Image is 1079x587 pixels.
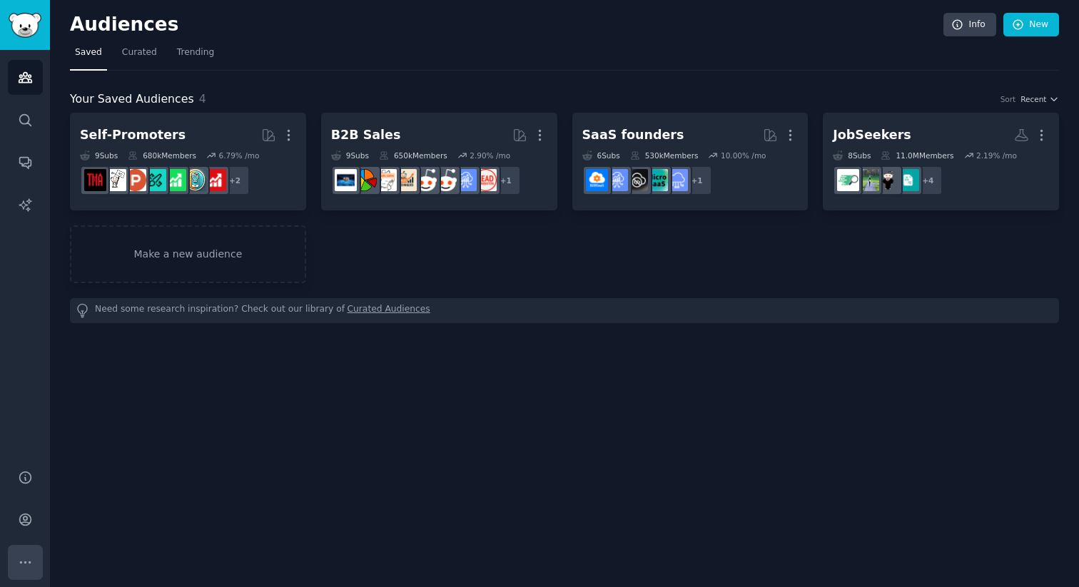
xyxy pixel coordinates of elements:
[218,150,259,160] div: 6.79 % /mo
[172,41,219,71] a: Trending
[70,113,306,210] a: Self-Promoters9Subs680kMembers6.79% /mo+2youtubepromotionAppIdeasselfpromotionalphaandbetausersPr...
[128,150,196,160] div: 680k Members
[379,150,447,160] div: 650k Members
[321,113,557,210] a: B2B Sales9Subs650kMembers2.90% /mo+1LeadGenerationSaaSSalessalesdevelopmentsalessalestechniquesb2...
[84,169,106,191] img: TestMyApp
[582,150,620,160] div: 6 Sub s
[823,113,1059,210] a: JobSeekers8Subs11.0MMembers2.19% /mo+4jobscareerguidancefindapathjobboardsearch
[491,165,521,195] div: + 1
[395,169,417,191] img: salestechniques
[355,169,377,191] img: B2BSales
[976,150,1017,160] div: 2.19 % /mo
[348,303,430,318] a: Curated Audiences
[331,126,401,144] div: B2B Sales
[375,169,397,191] img: b2b_sales
[80,150,118,160] div: 9 Sub s
[630,150,699,160] div: 530k Members
[177,46,214,59] span: Trending
[897,169,919,191] img: jobs
[857,169,879,191] img: findapath
[335,169,357,191] img: B_2_B_Selling_Tips
[646,169,668,191] img: microsaas
[1020,94,1059,104] button: Recent
[117,41,162,71] a: Curated
[475,169,497,191] img: LeadGeneration
[435,169,457,191] img: salesdevelopment
[881,150,953,160] div: 11.0M Members
[70,91,194,108] span: Your Saved Audiences
[666,169,688,191] img: SaaS
[606,169,628,191] img: SaaSSales
[220,165,250,195] div: + 2
[837,169,859,191] img: jobboardsearch
[721,150,766,160] div: 10.00 % /mo
[1001,94,1016,104] div: Sort
[104,169,126,191] img: betatests
[586,169,608,191] img: B2BSaaS
[1020,94,1046,104] span: Recent
[833,126,911,144] div: JobSeekers
[943,13,996,37] a: Info
[164,169,186,191] img: selfpromotion
[122,46,157,59] span: Curated
[144,169,166,191] img: alphaandbetausers
[124,169,146,191] img: ProductHunters
[204,169,226,191] img: youtubepromotion
[70,14,943,36] h2: Audiences
[1003,13,1059,37] a: New
[913,165,943,195] div: + 4
[331,150,369,160] div: 9 Sub s
[455,169,477,191] img: SaaSSales
[833,150,871,160] div: 8 Sub s
[877,169,899,191] img: careerguidance
[582,126,684,144] div: SaaS founders
[70,41,107,71] a: Saved
[572,113,809,210] a: SaaS founders6Subs530kMembers10.00% /mo+1SaaSmicrosaasNoCodeSaaSSaaSSalesB2BSaaS
[199,92,206,106] span: 4
[75,46,102,59] span: Saved
[9,13,41,38] img: GummySearch logo
[70,298,1059,323] div: Need some research inspiration? Check out our library of
[682,165,712,195] div: + 1
[80,126,186,144] div: Self-Promoters
[415,169,437,191] img: sales
[70,225,306,283] a: Make a new audience
[626,169,648,191] img: NoCodeSaaS
[184,169,206,191] img: AppIdeas
[470,150,510,160] div: 2.90 % /mo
